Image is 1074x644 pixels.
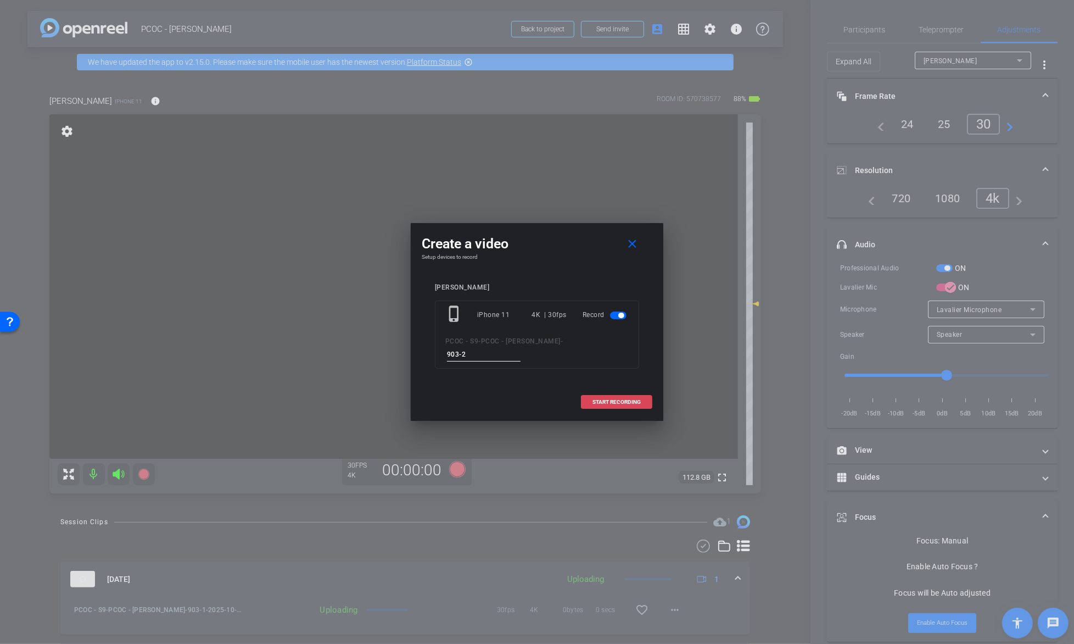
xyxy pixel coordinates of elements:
mat-icon: close [626,237,640,251]
span: - [479,337,482,345]
input: ENTER HERE [447,348,521,362]
mat-icon: phone_iphone [445,305,465,325]
div: 4K | 30fps [532,305,567,325]
button: START RECORDING [581,395,652,409]
h4: Setup devices to record [422,254,652,260]
span: PCOC - [PERSON_NAME] [481,337,561,345]
div: Record [583,305,629,325]
div: iPhone 11 [477,305,532,325]
span: START RECORDING [592,399,641,405]
span: PCOC - S9 [445,337,479,345]
div: [PERSON_NAME] [435,284,639,292]
div: Create a video [422,234,652,254]
span: - [561,337,563,345]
